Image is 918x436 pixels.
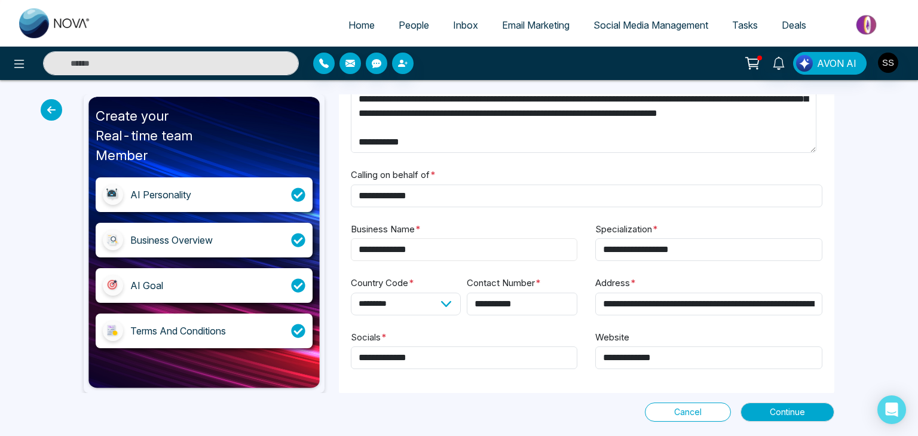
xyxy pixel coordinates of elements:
div: AI Personality [130,188,191,202]
img: Nova CRM Logo [19,8,91,38]
img: Market-place.gif [824,11,911,38]
a: Tasks [720,14,770,36]
span: AVON AI [817,56,856,70]
label: Website [595,331,629,345]
span: Tasks [732,19,758,31]
a: Social Media Management [582,14,720,36]
label: Country Code [351,277,414,290]
span: Social Media Management [593,19,708,31]
label: Contact Number [467,277,541,290]
div: Terms And Conditions [130,324,226,338]
label: Calling on behalf of [351,168,436,182]
img: terms_conditions_icon.cc6740b3.svg [106,324,120,338]
div: Open Intercom Messenger [877,395,906,424]
img: goal_icon.e9407f2c.svg [106,278,120,293]
button: AVON AI [793,52,867,75]
span: Email Marketing [502,19,570,31]
a: Inbox [441,14,490,36]
button: Cancel [645,403,731,422]
label: Specialization [595,223,658,237]
label: Socials [351,331,387,345]
a: Email Marketing [490,14,582,36]
img: business_overview.20f3590d.svg [106,233,120,247]
span: Cancel [674,406,702,419]
div: AI Goal [130,278,163,293]
span: Inbox [453,19,478,31]
div: Business Overview [130,233,213,247]
a: Deals [770,14,818,36]
a: People [387,14,441,36]
span: Deals [782,19,806,31]
img: ai_personality.95acf9cc.svg [106,188,120,202]
label: Business Name [351,223,421,237]
span: Continue [770,406,805,419]
span: Home [348,19,375,31]
button: Continue [740,403,834,422]
span: People [399,19,429,31]
img: Lead Flow [796,55,813,72]
img: User Avatar [878,53,898,73]
a: Home [336,14,387,36]
label: Address [595,277,636,290]
div: Create your Real-time team Member [96,106,313,165]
